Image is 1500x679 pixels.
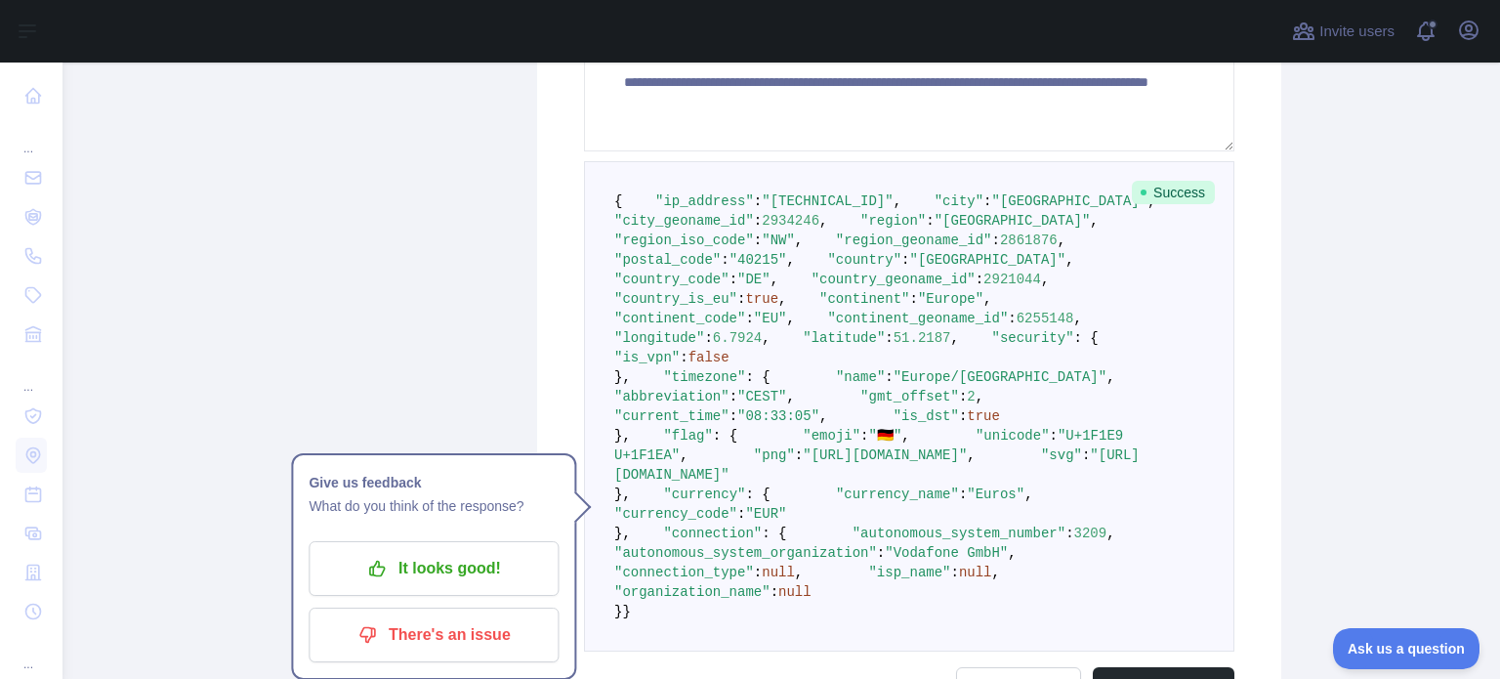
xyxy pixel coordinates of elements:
span: 51.2187 [894,330,951,346]
span: } [622,604,630,619]
span: , [992,565,1000,580]
span: , [786,311,794,326]
span: "[TECHNICAL_ID]" [762,193,893,209]
button: There's an issue [309,608,559,662]
span: "currency_code" [614,506,737,522]
span: "U+1F1E9 U+1F1EA" [614,428,1132,463]
iframe: Toggle Customer Support [1333,628,1480,669]
span: : [704,330,712,346]
span: 3209 [1074,526,1107,541]
span: "continent_code" [614,311,745,326]
span: , [1024,487,1032,502]
span: "Europe/[GEOGRAPHIC_DATA]" [894,369,1106,385]
span: "is_dst" [894,408,959,424]
h1: Give us feedback [309,471,559,494]
span: "[URL][DOMAIN_NAME]" [614,447,1140,483]
span: : [959,487,967,502]
span: "continent" [819,291,909,307]
span: "city" [935,193,983,209]
span: true [967,408,1000,424]
span: : [680,350,687,365]
span: "country_code" [614,272,729,287]
span: , [901,428,909,444]
span: , [894,193,901,209]
div: ... [16,356,47,395]
span: "isp_name" [868,565,950,580]
span: , [1090,213,1098,229]
div: ... [16,117,47,156]
span: "DE" [737,272,771,287]
span: , [762,330,770,346]
span: "png" [754,447,795,463]
span: }, [614,369,631,385]
span: : [959,389,967,404]
span: : [771,584,778,600]
span: , [1106,526,1114,541]
span: "timezone" [663,369,745,385]
span: "autonomous_system_organization" [614,545,877,561]
span: "flag" [663,428,712,444]
span: , [983,291,991,307]
span: : [926,213,934,229]
span: null [778,584,812,600]
span: : [950,565,958,580]
span: , [1074,311,1082,326]
p: It looks good! [323,552,544,585]
span: "08:33:05" [737,408,819,424]
span: : [1050,428,1058,444]
span: } [614,604,622,619]
span: "continent_geoname_id" [827,311,1008,326]
span: "unicode" [976,428,1050,444]
span: : [754,233,762,248]
span: "emoji" [803,428,860,444]
span: "Europe" [918,291,983,307]
span: "[GEOGRAPHIC_DATA]" [992,193,1148,209]
span: : [1065,526,1073,541]
span: "svg" [1041,447,1082,463]
span: : [901,252,909,268]
span: "EUR" [745,506,786,522]
span: : { [745,487,770,502]
span: : [729,389,737,404]
span: "autonomous_system_number" [853,526,1065,541]
span: : { [762,526,786,541]
span: "NW" [762,233,795,248]
span: }, [614,487,631,502]
span: { [614,193,622,209]
span: "region_geoname_id" [836,233,992,248]
button: It looks good! [309,541,559,596]
span: "region_iso_code" [614,233,754,248]
span: : [1008,311,1016,326]
span: 2861876 [1000,233,1058,248]
span: null [762,565,795,580]
span: false [688,350,729,365]
span: : [754,213,762,229]
span: "EU" [754,311,787,326]
span: , [786,252,794,268]
span: , [819,213,827,229]
span: "🇩🇪" [869,428,902,444]
span: Success [1132,181,1215,204]
span: , [1065,252,1073,268]
span: 6255148 [1017,311,1074,326]
span: : { [713,428,737,444]
span: : [909,291,917,307]
div: ... [16,633,47,672]
p: What do you think of the response? [309,494,559,518]
p: There's an issue [323,618,544,652]
span: , [795,565,803,580]
span: "postal_code" [614,252,721,268]
span: "ip_address" [655,193,754,209]
span: 2934246 [762,213,819,229]
span: , [1041,272,1049,287]
span: : { [745,369,770,385]
span: : [1082,447,1090,463]
span: , [951,330,959,346]
span: "country_geoname_id" [812,272,976,287]
span: 6.7924 [713,330,762,346]
span: "name" [836,369,885,385]
span: : { [1074,330,1099,346]
span: }, [614,428,631,444]
span: , [771,272,778,287]
span: : [885,330,893,346]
